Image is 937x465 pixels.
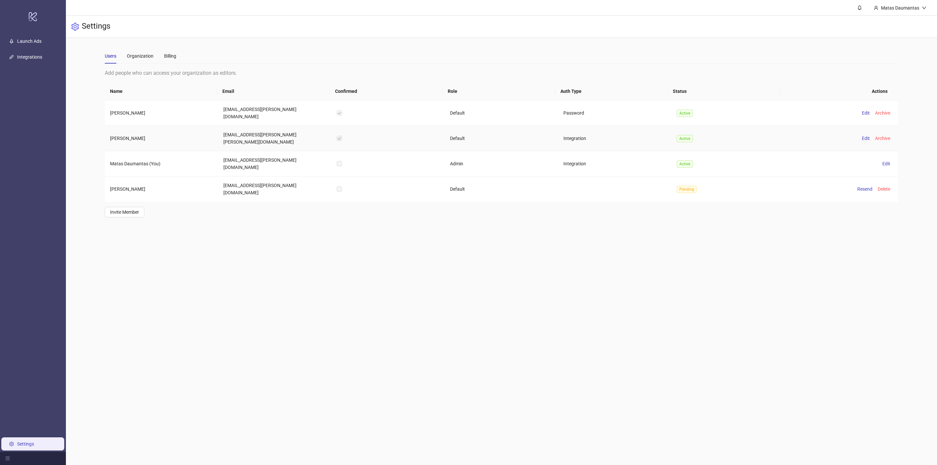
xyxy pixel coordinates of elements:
span: bell [857,5,862,10]
span: Active [677,160,693,168]
span: Pending [677,186,697,193]
th: Status [667,82,780,100]
th: Role [442,82,555,100]
span: menu-fold [5,456,10,461]
td: [EMAIL_ADDRESS][PERSON_NAME][DOMAIN_NAME] [218,151,331,177]
button: Resend [855,185,875,193]
span: Archive [875,136,890,141]
div: Organization [127,52,154,60]
a: Settings [17,441,34,447]
td: Integration [558,151,671,177]
button: Archive [872,134,893,142]
button: Edit [859,109,872,117]
h3: Settings [82,21,110,32]
span: Edit [862,110,870,116]
span: Delete [878,186,890,192]
td: Default [445,126,558,151]
span: setting [71,23,79,31]
div: Add people who can access your organization as editors. [105,69,898,77]
button: Delete [875,185,893,193]
div: Billing [164,52,176,60]
td: [EMAIL_ADDRESS][PERSON_NAME][PERSON_NAME][DOMAIN_NAME] [218,126,331,151]
div: Matas Daumantas [878,4,922,12]
td: Default [445,177,558,202]
a: Integrations [17,54,42,60]
span: down [922,6,926,10]
td: Integration [558,126,671,151]
td: Default [445,100,558,126]
td: Matas Daumantas (You) [105,151,218,177]
span: Edit [882,161,890,166]
span: Invite Member [110,209,139,215]
td: [EMAIL_ADDRESS][PERSON_NAME][DOMAIN_NAME] [218,177,331,202]
th: Confirmed [330,82,442,100]
div: Users [105,52,116,60]
th: Actions [780,82,893,100]
td: [PERSON_NAME] [105,177,218,202]
a: Launch Ads [17,39,42,44]
span: Resend [857,186,872,192]
th: Name [105,82,217,100]
span: Edit [862,136,870,141]
th: Auth Type [555,82,668,100]
span: user [874,6,878,10]
td: Password [558,100,671,126]
td: [PERSON_NAME] [105,100,218,126]
button: Archive [872,109,893,117]
button: Edit [859,134,872,142]
span: Active [677,135,693,142]
span: Active [677,110,693,117]
th: Email [217,82,330,100]
td: [EMAIL_ADDRESS][PERSON_NAME][DOMAIN_NAME] [218,100,331,126]
button: Edit [880,160,893,168]
button: Invite Member [105,207,144,217]
td: Admin [445,151,558,177]
span: Archive [875,110,890,116]
td: [PERSON_NAME] [105,126,218,151]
